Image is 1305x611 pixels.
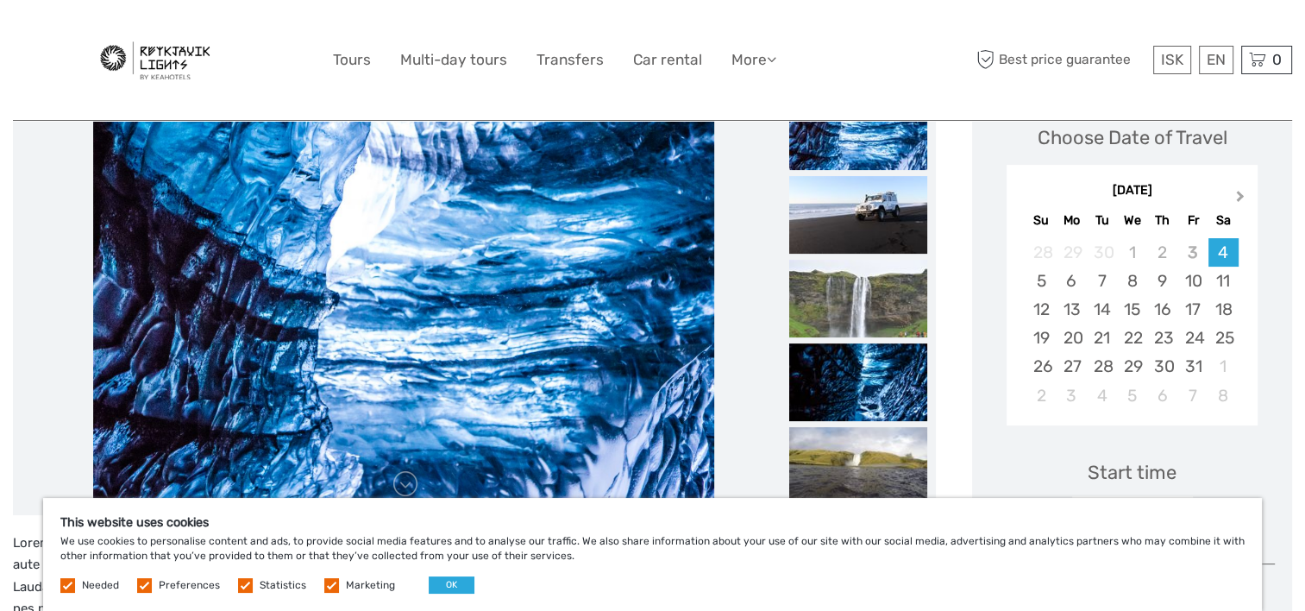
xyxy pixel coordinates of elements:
[1199,46,1233,74] div: EN
[1177,209,1208,232] div: Fr
[1088,459,1176,486] div: Start time
[159,578,220,593] label: Preferences
[1087,267,1117,295] div: Choose Tuesday, October 7th, 2025
[789,176,927,254] img: 4039f82f86e84a69a5fc8e357f7db349_slider_thumbnail.jpg
[1147,324,1177,352] div: Choose Thursday, October 23rd, 2025
[1087,209,1117,232] div: Tu
[400,47,507,72] a: Multi-day tours
[1117,381,1147,410] div: Choose Wednesday, November 5th, 2025
[1057,295,1087,324] div: Choose Monday, October 13th, 2025
[1117,238,1147,267] div: Not available Wednesday, October 1st, 2025
[789,92,927,170] img: cd55a2e09cec42788737c3fc836e73a1_slider_thumbnail.jpg
[198,27,219,47] button: Open LiveChat chat widget
[1208,352,1239,381] div: Choose Saturday, November 1st, 2025
[1026,267,1056,295] div: Choose Sunday, October 5th, 2025
[429,576,474,594] button: OK
[1208,324,1239,352] div: Choose Saturday, October 25th, 2025
[60,515,1245,530] h5: This website uses cookies
[1026,324,1056,352] div: Choose Sunday, October 19th, 2025
[82,578,119,593] label: Needed
[1208,267,1239,295] div: Choose Saturday, October 11th, 2025
[1072,496,1193,536] div: 08:30
[1087,324,1117,352] div: Choose Tuesday, October 21st, 2025
[1117,324,1147,352] div: Choose Wednesday, October 22nd, 2025
[43,498,1262,611] div: We use cookies to personalise content and ads, to provide social media features and to analyse ou...
[1208,238,1239,267] div: Choose Saturday, October 4th, 2025
[1147,267,1177,295] div: Choose Thursday, October 9th, 2025
[633,47,702,72] a: Car rental
[789,260,927,337] img: 758a6605ea004a46a8a5aee51407d656_slider_thumbnail.jpeg
[536,47,604,72] a: Transfers
[1177,267,1208,295] div: Choose Friday, October 10th, 2025
[1208,295,1239,324] div: Choose Saturday, October 18th, 2025
[1026,352,1056,381] div: Choose Sunday, October 26th, 2025
[1026,295,1056,324] div: Choose Sunday, October 12th, 2025
[333,47,371,72] a: Tours
[1177,295,1208,324] div: Choose Friday, October 17th, 2025
[1117,295,1147,324] div: Choose Wednesday, October 15th, 2025
[1087,352,1117,381] div: Choose Tuesday, October 28th, 2025
[1177,352,1208,381] div: Choose Friday, October 31st, 2025
[789,427,927,505] img: 7e42f5623cda4aefbe59783c38d6d46c_slider_thumbnail.jpg
[1026,238,1056,267] div: Not available Sunday, September 28th, 2025
[1117,209,1147,232] div: We
[1147,209,1177,232] div: Th
[93,92,714,507] img: cd55a2e09cec42788737c3fc836e73a1_main_slider.jpg
[100,41,210,79] img: 101-176c781a-b593-4ce4-a17a-dea0efa8a601_logo_big.jpg
[24,30,195,44] p: We're away right now. Please check back later!
[1087,381,1117,410] div: Choose Tuesday, November 4th, 2025
[1147,381,1177,410] div: Choose Thursday, November 6th, 2025
[346,578,395,593] label: Marketing
[1270,51,1284,68] span: 0
[1057,238,1087,267] div: Not available Monday, September 29th, 2025
[1026,209,1056,232] div: Su
[1161,51,1183,68] span: ISK
[1087,295,1117,324] div: Choose Tuesday, October 14th, 2025
[1208,209,1239,232] div: Sa
[1057,209,1087,232] div: Mo
[972,46,1149,74] span: Best price guarantee
[1007,182,1258,200] div: [DATE]
[1177,324,1208,352] div: Choose Friday, October 24th, 2025
[260,578,306,593] label: Statistics
[1057,267,1087,295] div: Choose Monday, October 6th, 2025
[1117,267,1147,295] div: Choose Wednesday, October 8th, 2025
[1087,238,1117,267] div: Not available Tuesday, September 30th, 2025
[1038,124,1227,151] div: Choose Date of Travel
[1026,381,1056,410] div: Choose Sunday, November 2nd, 2025
[1177,238,1208,267] div: Not available Friday, October 3rd, 2025
[1117,352,1147,381] div: Choose Wednesday, October 29th, 2025
[1057,324,1087,352] div: Choose Monday, October 20th, 2025
[789,343,927,421] img: fac4496523f94f95961295afeb4b788d_slider_thumbnail.jpg
[1147,295,1177,324] div: Choose Thursday, October 16th, 2025
[1057,352,1087,381] div: Choose Monday, October 27th, 2025
[1228,186,1256,214] button: Next Month
[1147,238,1177,267] div: Not available Thursday, October 2nd, 2025
[1147,352,1177,381] div: Choose Thursday, October 30th, 2025
[1013,238,1252,410] div: month 2025-10
[1177,381,1208,410] div: Choose Friday, November 7th, 2025
[1208,381,1239,410] div: Choose Saturday, November 8th, 2025
[731,47,776,72] a: More
[1057,381,1087,410] div: Choose Monday, November 3rd, 2025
